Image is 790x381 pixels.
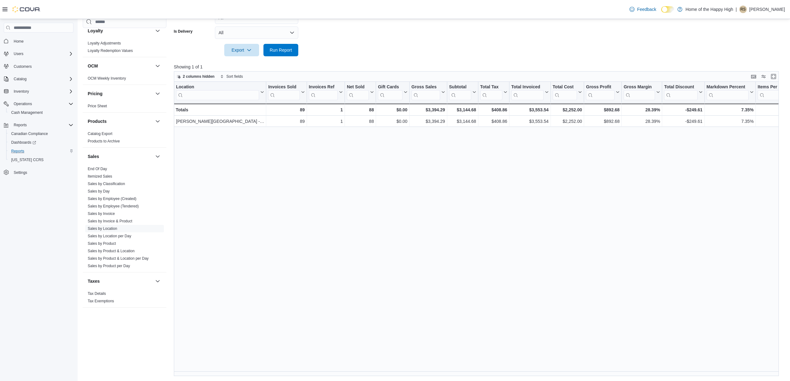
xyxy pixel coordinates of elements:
div: $3,394.29 [411,118,445,125]
button: OCM [88,63,153,69]
button: All [215,26,298,39]
div: 89 [268,106,304,114]
a: Sales by Product per Day [88,264,130,268]
span: Reports [9,147,73,155]
a: [US_STATE] CCRS [9,156,46,164]
span: Cash Management [11,110,43,115]
span: 2 columns hidden [183,74,215,79]
div: $3,394.29 [411,106,445,114]
button: Gross Sales [411,84,445,100]
span: Home [11,37,73,45]
div: Gross Margin [624,84,655,90]
div: -$249.61 [664,118,702,125]
span: Sales by Product per Day [88,263,130,268]
a: Sales by Location [88,226,117,231]
button: Reports [6,147,76,156]
div: -$249.61 [664,106,702,114]
div: 88 [347,106,374,114]
a: Dashboards [6,138,76,147]
p: Home of the Happy High [685,6,733,13]
div: Invoices Ref [309,84,337,100]
button: Cash Management [6,108,76,117]
nav: Complex example [4,34,73,193]
div: Invoices Ref [309,84,337,90]
span: Dashboards [9,139,73,146]
div: Totals [176,106,264,114]
button: Home [1,36,76,45]
span: Inventory [14,89,29,94]
button: Loyalty [88,28,153,34]
span: Canadian Compliance [9,130,73,137]
a: Dashboards [9,139,39,146]
p: Showing 1 of 1 [174,64,785,70]
button: Sales [88,153,153,160]
span: Cash Management [9,109,73,116]
span: Settings [14,170,27,175]
span: Sales by Employee (Tendered) [88,204,139,209]
span: Products to Archive [88,139,120,144]
h3: Pricing [88,91,102,97]
div: Gross Margin [624,84,655,100]
div: Total Cost [553,84,577,100]
a: Sales by Product [88,241,116,246]
span: Export [228,44,255,56]
div: $3,144.68 [449,118,476,125]
div: 28.39% [624,106,660,114]
button: OCM [154,62,161,70]
h3: OCM [88,63,98,69]
span: [US_STATE] CCRS [11,157,44,162]
a: Feedback [627,3,658,16]
a: Loyalty Redemption Values [88,49,133,53]
div: Invoices Sold [268,84,300,100]
button: Users [11,50,26,58]
span: Sales by Invoice [88,211,115,216]
div: $892.68 [586,106,620,114]
div: 7.35% [706,118,753,125]
a: Canadian Compliance [9,130,50,137]
button: Location [176,84,264,100]
div: 1 [309,106,342,114]
div: Gift Cards [378,84,402,90]
div: Taxes [83,290,166,307]
div: Net Sold [347,84,369,90]
div: Gross Profit [586,84,615,90]
div: $0.00 [378,118,407,125]
div: $892.68 [586,118,620,125]
div: Net Sold [347,84,369,100]
span: Operations [11,100,73,108]
button: 2 columns hidden [174,73,217,80]
span: Users [14,51,23,56]
div: 28.39% [624,118,660,125]
button: Display options [760,73,767,80]
div: Markdown Percent [706,84,748,90]
button: Run Report [263,44,298,56]
button: Gross Profit [586,84,620,100]
span: Reports [11,149,24,154]
span: Sales by Day [88,189,110,194]
a: Tax Details [88,291,106,296]
a: Reports [9,147,27,155]
div: Gross Sales [411,84,440,90]
span: Sales by Invoice & Product [88,219,132,224]
button: Markdown Percent [706,84,753,100]
span: Operations [14,101,32,106]
div: Total Cost [553,84,577,90]
div: Loyalty [83,39,166,57]
span: Users [11,50,73,58]
span: Sales by Location [88,226,117,231]
div: Gross Sales [411,84,440,100]
div: Location [176,84,259,100]
div: Total Discount [664,84,697,100]
button: Sales [154,153,161,160]
button: Enter fullscreen [770,73,777,80]
button: Taxes [154,277,161,285]
button: Pricing [88,91,153,97]
h3: Sales [88,153,99,160]
div: 7.35% [706,106,753,114]
div: $3,553.54 [511,118,549,125]
div: Total Discount [664,84,697,90]
input: Dark Mode [661,6,674,13]
a: Sales by Location per Day [88,234,131,238]
div: Total Tax [480,84,502,100]
label: Is Delivery [174,29,193,34]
